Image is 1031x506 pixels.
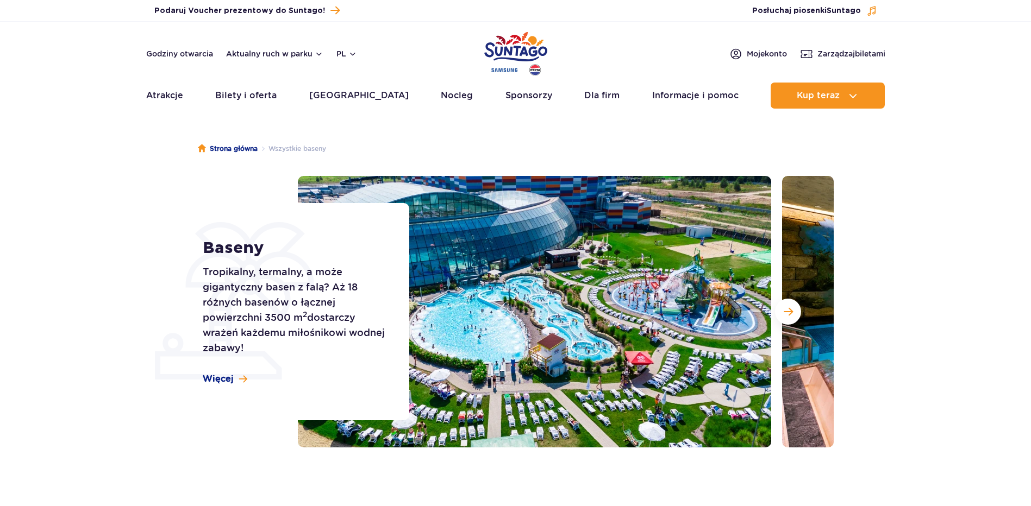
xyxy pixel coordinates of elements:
[215,83,277,109] a: Bilety i oferta
[203,373,247,385] a: Więcej
[752,5,861,16] span: Posłuchaj piosenki
[652,83,739,109] a: Informacje i pomoc
[775,299,801,325] button: Następny slajd
[817,48,885,59] span: Zarządzaj biletami
[752,5,877,16] button: Posłuchaj piosenkiSuntago
[747,48,787,59] span: Moje konto
[203,373,234,385] span: Więcej
[484,27,547,77] a: Park of Poland
[198,143,258,154] a: Strona główna
[298,176,771,447] img: Zewnętrzna część Suntago z basenami i zjeżdżalniami, otoczona leżakami i zielenią
[258,143,326,154] li: Wszystkie baseny
[771,83,885,109] button: Kup teraz
[146,83,183,109] a: Atrakcje
[303,310,307,319] sup: 2
[203,238,385,258] h1: Baseny
[336,48,357,59] button: pl
[505,83,552,109] a: Sponsorzy
[729,47,787,60] a: Mojekonto
[441,83,473,109] a: Nocleg
[800,47,885,60] a: Zarządzajbiletami
[154,3,340,18] a: Podaruj Voucher prezentowy do Suntago!
[309,83,409,109] a: [GEOGRAPHIC_DATA]
[226,49,323,58] button: Aktualny ruch w parku
[146,48,213,59] a: Godziny otwarcia
[827,7,861,15] span: Suntago
[154,5,325,16] span: Podaruj Voucher prezentowy do Suntago!
[203,264,385,356] p: Tropikalny, termalny, a może gigantyczny basen z falą? Aż 18 różnych basenów o łącznej powierzchn...
[797,91,840,100] span: Kup teraz
[584,83,620,109] a: Dla firm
